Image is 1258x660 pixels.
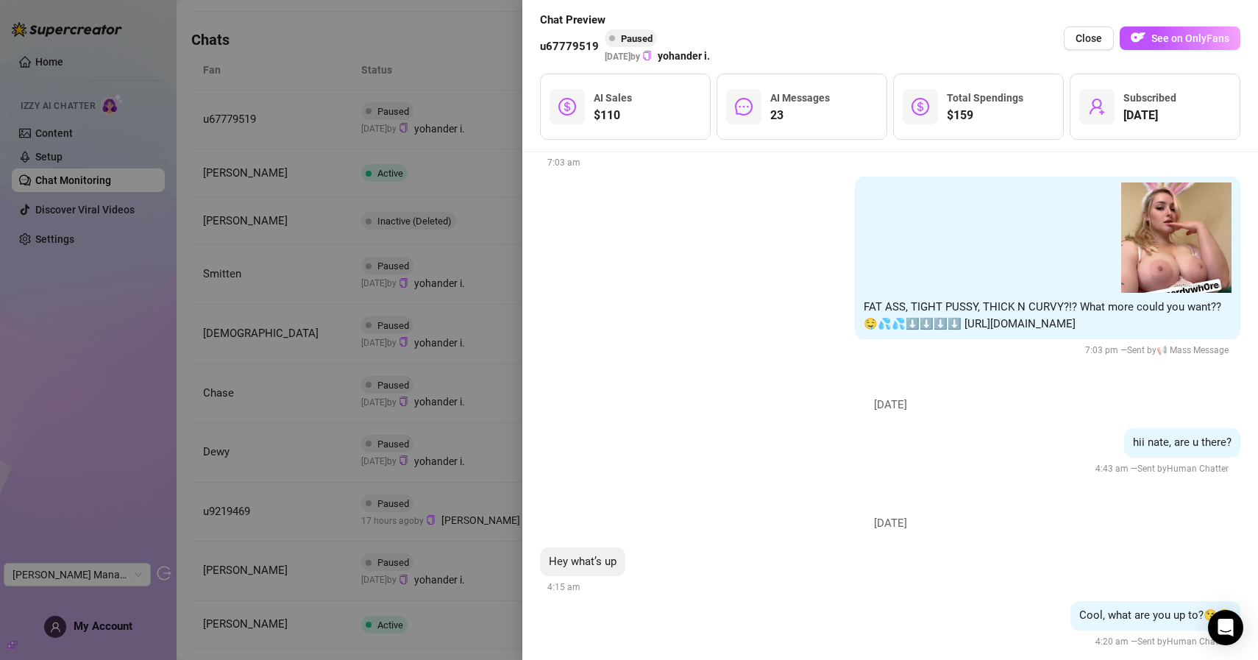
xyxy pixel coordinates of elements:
span: 4:15 am [547,582,580,592]
span: dollar [558,98,576,116]
span: user-add [1088,98,1106,116]
span: yohander i. [658,48,710,64]
span: AI Sales [594,92,632,104]
span: [DATE] [1123,107,1176,124]
img: OF [1131,30,1145,45]
span: [DATE] [863,397,918,414]
span: Total Spendings [947,92,1023,104]
a: OFSee on OnlyFans [1120,26,1240,51]
span: $110 [594,107,632,124]
span: dollar [911,98,929,116]
span: Paused [621,33,653,44]
span: Subscribed [1123,92,1176,104]
span: [DATE] by [605,52,710,62]
span: See on OnlyFans [1151,32,1229,44]
div: Open Intercom Messenger [1208,610,1243,645]
span: Close [1076,32,1102,44]
span: 7:03 am [547,157,580,168]
span: 7:03 pm — [1085,345,1233,355]
img: media [1121,182,1232,293]
span: Sent by 📢 Mass Message [1127,345,1229,355]
span: $159 [947,107,1023,124]
span: Cool, what are you up to?😘😘 [1079,608,1232,622]
span: Sent by Human Chatter [1137,636,1229,647]
span: AI Messages [770,92,830,104]
span: message [735,98,753,116]
span: hii nate, are u there? [1133,436,1232,449]
button: Copy Teammate ID [642,51,652,62]
span: 4:43 am — [1095,464,1233,474]
button: OFSee on OnlyFans [1120,26,1240,50]
span: copy [642,51,652,60]
span: Chat Preview [540,12,710,29]
span: 23 [770,107,830,124]
span: Sent by Human Chatter [1137,464,1229,474]
button: Close [1064,26,1114,50]
span: u67779519 [540,38,599,56]
span: FAT ASS, TIGHT PUSSY, THICK N CURVY?!? What more could you want?? 🤤💦💦⬇️⬇️⬇️⬇️ [URL][DOMAIN_NAME] [864,300,1221,331]
span: Hey what’s up [549,555,616,568]
span: 4:20 am — [1095,636,1233,647]
span: [DATE] [863,515,918,533]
